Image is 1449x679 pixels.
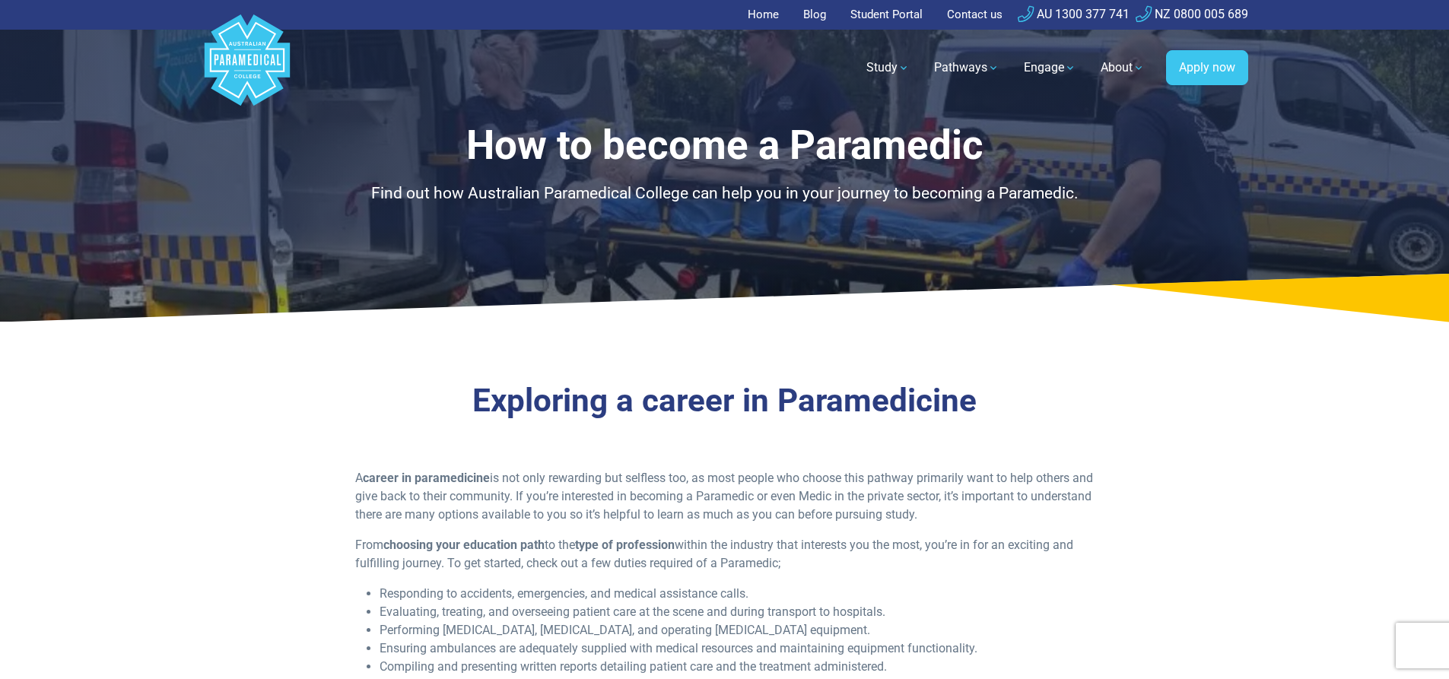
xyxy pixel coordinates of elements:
[1136,7,1248,21] a: NZ 0800 005 689
[355,536,1094,573] p: From to the within the industry that interests you the most, you’re in for an exciting and fulfil...
[355,469,1094,524] p: A is not only rewarding but selfless too, as most people who choose this pathway primarily want t...
[925,46,1009,89] a: Pathways
[280,182,1170,206] p: Find out how Australian Paramedical College can help you in your journey to becoming a Paramedic.
[363,471,490,485] strong: career in paramedicine
[280,122,1170,170] h1: How to become a Paramedic
[380,603,1094,621] li: Evaluating, treating, and overseeing patient care at the scene and during transport to hospitals.
[857,46,919,89] a: Study
[380,585,1094,603] li: Responding to accidents, emergencies, and medical assistance calls.
[575,538,675,552] strong: type of profession
[1166,50,1248,85] a: Apply now
[280,382,1170,420] h2: Exploring a career in Paramedicine
[202,30,293,106] a: Australian Paramedical College
[380,658,1094,676] li: Compiling and presenting written reports detailing patient care and the treatment administered.
[380,639,1094,658] li: Ensuring ambulances are adequately supplied with medical resources and maintaining equipment func...
[1015,46,1085,89] a: Engage
[1092,46,1154,89] a: About
[383,538,545,552] strong: choosing your education path
[1018,7,1130,21] a: AU 1300 377 741
[380,621,1094,639] li: Performing [MEDICAL_DATA], [MEDICAL_DATA], and operating [MEDICAL_DATA] equipment.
